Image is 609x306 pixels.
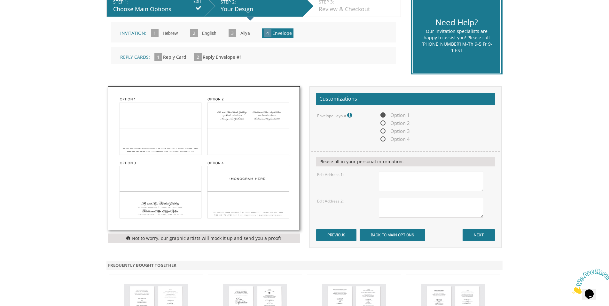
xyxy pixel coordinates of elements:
div: Need Help? [421,17,492,28]
span: Option 3 [379,127,410,135]
img: Chat attention grabber [3,3,42,28]
input: Hebrew [160,25,181,42]
div: FREQUENTLY BOUGHT TOGETHER [106,261,503,270]
label: Envelope Layout [317,111,354,119]
div: Not to worry, our graphic artists will mock it up and send you a proof! [108,233,300,243]
span: 3 [229,29,236,37]
input: PREVIOUS [316,229,356,241]
span: Reply Envelope #1 [203,54,242,60]
span: Option 1 [379,111,410,119]
div: Choose Main Options [113,5,201,13]
input: NEXT [463,229,495,241]
div: Please fill in your personal information. [316,157,495,166]
span: Reply Cards: [120,54,150,60]
div: Review & Checkout [319,5,397,13]
span: 1 [154,53,162,61]
span: Option 2 [379,119,410,127]
span: 1 [151,29,159,37]
div: Your Design [221,5,300,13]
h2: Customizations [316,93,495,105]
input: English [199,25,220,42]
span: 2 [194,53,202,61]
span: Invitation: [120,30,146,36]
input: Aliya [237,25,253,42]
div: Our invitation specialists are happy to assist you! Please call [PHONE_NUMBER] M-Th 9-5 Fr 9-1 EST [421,28,492,54]
span: Option 4 [379,135,410,143]
label: Edit Address 2: [317,198,344,204]
label: Edit Address 1: [317,172,344,177]
iframe: chat widget [569,266,609,296]
span: Envelope [272,30,292,36]
img: envelope-options.jpg [108,87,300,230]
input: BACK TO MAIN OPTIONS [360,229,425,241]
span: 4 [264,29,271,37]
span: Reply Card [163,54,186,60]
span: 2 [190,29,198,37]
